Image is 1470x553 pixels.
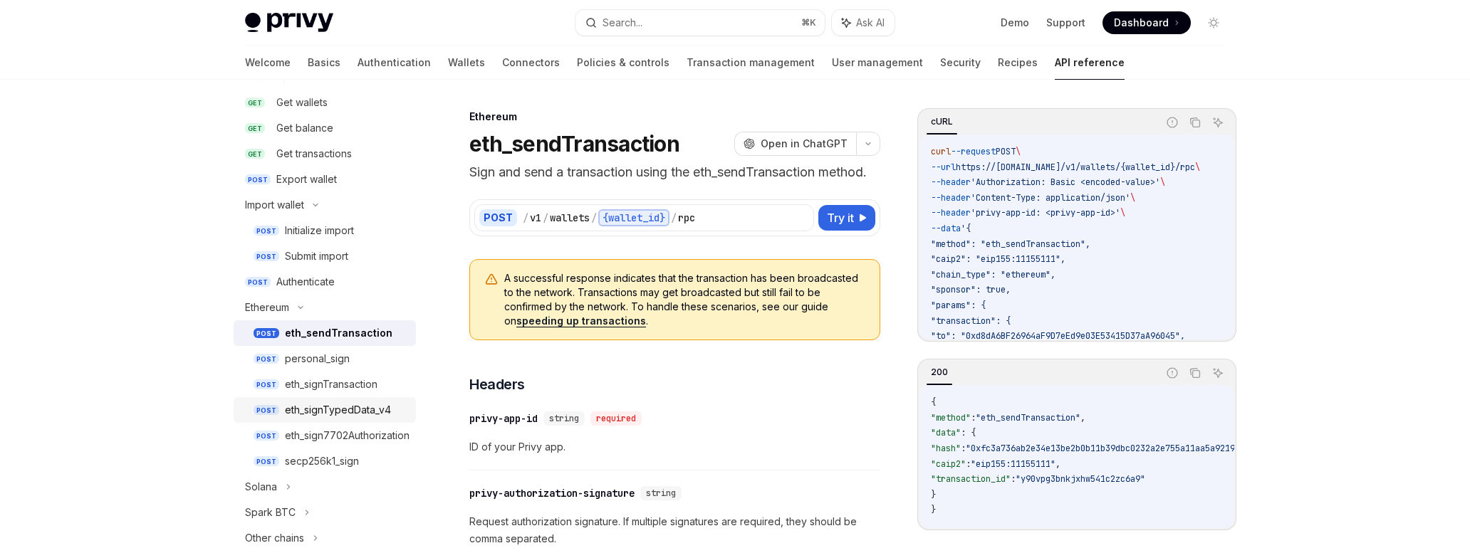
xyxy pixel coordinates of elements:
div: cURL [927,113,957,130]
a: User management [832,46,923,80]
a: POSTeth_signTransaction [234,372,416,397]
span: Dashboard [1114,16,1169,30]
span: POST [254,405,279,416]
div: Search... [603,14,642,31]
span: --url [931,162,956,173]
a: GETGet balance [234,115,416,141]
span: Ask AI [856,16,885,30]
span: POST [254,431,279,441]
span: "to": "0xd8dA6BF26964aF9D7eEd9e03E53415D37aA96045", [931,330,1185,342]
button: Ask AI [1209,364,1227,382]
a: GETGet transactions [234,141,416,167]
span: '{ [961,223,971,234]
div: / [523,211,528,225]
div: Get transactions [276,145,352,162]
div: eth_signTransaction [285,376,377,393]
span: : { [961,427,976,438]
span: "chain_type": "ethereum", [931,269,1055,280]
div: privy-app-id [469,411,538,426]
button: Report incorrect code [1163,113,1182,132]
div: required [590,411,642,426]
button: Toggle dark mode [1202,11,1225,34]
span: 'privy-app-id: <privy-app-id>' [971,207,1120,218]
span: Request authorization signature. If multiple signatures are required, they should be comma separa... [469,513,880,547]
span: \ [1195,162,1200,173]
span: "caip2" [931,458,966,470]
span: POST [254,456,279,467]
span: --header [931,177,971,188]
a: POSTExport wallet [234,167,416,192]
a: speeding up transactions [516,315,646,327]
button: Report incorrect code [1163,364,1182,382]
div: wallets [550,211,590,225]
span: https://[DOMAIN_NAME]/v1/wallets/{wallet_id}/rpc [956,162,1195,173]
span: curl [931,146,951,157]
span: POST [996,146,1016,157]
a: Policies & controls [577,46,669,80]
button: Copy the contents from the code block [1186,364,1204,382]
span: GET [245,149,265,159]
button: Ask AI [1209,113,1227,132]
div: Get balance [276,120,333,137]
div: Initialize import [285,222,354,239]
span: --header [931,192,971,204]
span: --header [931,207,971,218]
div: eth_sendTransaction [285,325,392,342]
span: , [1080,412,1085,423]
span: "eth_sendTransaction" [976,412,1080,423]
div: / [543,211,548,225]
h1: eth_sendTransaction [469,131,679,157]
span: POST [254,251,279,262]
span: { [931,396,936,408]
span: ID of your Privy app. [469,438,880,455]
a: Dashboard [1102,11,1191,34]
span: \ [1160,177,1165,188]
a: POSTpersonal_sign [234,346,416,372]
button: Copy the contents from the code block [1186,113,1204,132]
span: string [646,488,676,499]
a: Wallets [448,46,485,80]
div: Export wallet [276,171,337,188]
button: Try it [818,205,875,231]
div: / [671,211,677,225]
span: : [1011,473,1016,485]
span: string [549,413,579,424]
span: "y90vpg3bnkjxhw541c2zc6a9" [1016,473,1145,485]
a: Demo [1001,16,1029,30]
button: Search...⌘K [575,10,825,36]
div: personal_sign [285,350,350,367]
a: API reference [1055,46,1125,80]
span: \ [1016,146,1021,157]
span: 'Authorization: Basic <encoded-value>' [971,177,1160,188]
div: Other chains [245,530,304,547]
span: "hash" [931,443,961,454]
span: "method" [931,412,971,423]
div: / [591,211,597,225]
div: 200 [927,364,952,381]
span: "sponsor": true, [931,284,1011,295]
div: {wallet_id} [598,209,669,226]
a: POSTInitialize import [234,218,416,243]
a: POSTeth_sendTransaction [234,320,416,346]
span: Open in ChatGPT [761,137,848,151]
span: "data" [931,427,961,438]
div: Get wallets [276,94,328,111]
img: light logo [245,13,333,33]
a: POSTeth_signTypedData_v4 [234,397,416,423]
div: POST [479,209,517,226]
span: } [931,504,936,515]
span: , [1055,458,1060,470]
span: GET [245,123,265,134]
a: Welcome [245,46,291,80]
a: Connectors [502,46,560,80]
div: Spark BTC [245,504,296,521]
a: Authentication [358,46,431,80]
div: eth_signTypedData_v4 [285,401,391,418]
span: "eip155:11155111" [971,458,1055,470]
p: Sign and send a transaction using the eth_sendTransaction method. [469,162,880,182]
span: POST [254,328,279,339]
div: Ethereum [469,110,880,124]
span: "transaction": { [931,315,1011,327]
div: Solana [245,478,277,495]
span: 'Content-Type: application/json' [971,192,1130,204]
